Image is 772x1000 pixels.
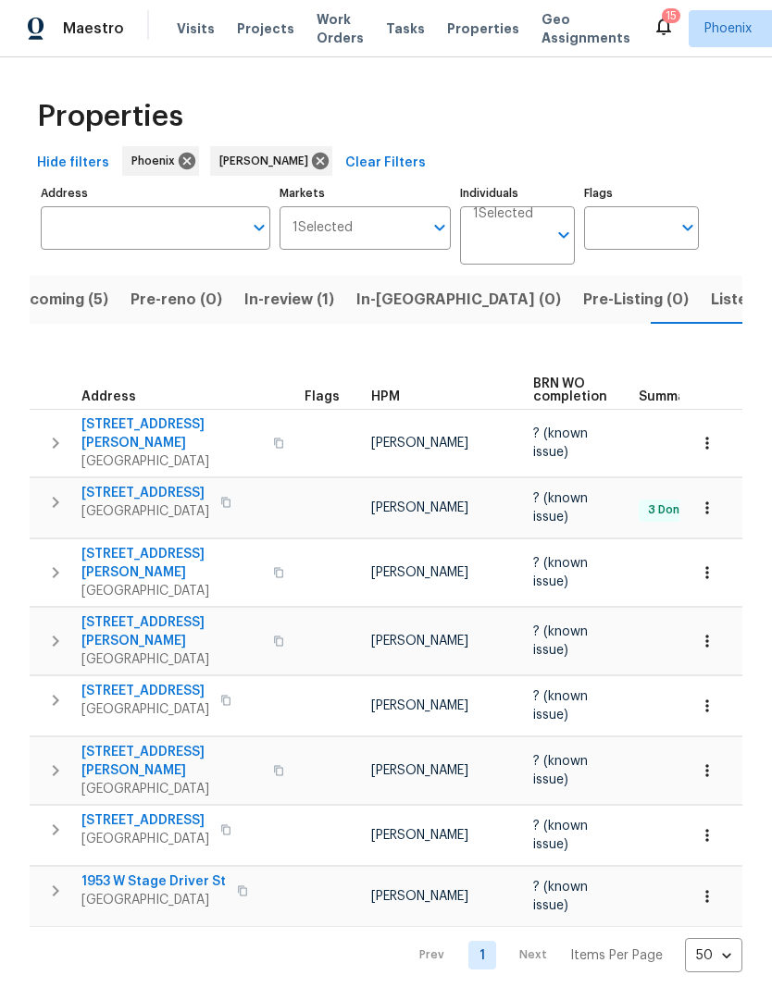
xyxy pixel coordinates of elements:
[237,20,294,39] span: Projects
[666,7,677,26] div: 15
[533,821,588,852] span: ? (known issue)
[293,221,353,237] span: 1 Selected
[131,288,222,314] span: Pre-reno (0)
[371,438,468,451] span: [PERSON_NAME]
[551,223,577,249] button: Open
[81,546,262,583] span: [STREET_ADDRESS][PERSON_NAME]
[685,932,742,981] div: 50
[639,391,699,404] span: Summary
[81,416,262,453] span: [STREET_ADDRESS][PERSON_NAME]
[81,831,209,849] span: [GEOGRAPHIC_DATA]
[131,153,182,171] span: Phoenix
[81,651,262,670] span: [GEOGRAPHIC_DATA]
[81,683,209,701] span: [STREET_ADDRESS]
[402,939,742,973] nav: Pagination Navigation
[533,558,588,589] span: ? (known issue)
[81,453,262,472] span: [GEOGRAPHIC_DATA]
[371,830,468,843] span: [PERSON_NAME]
[542,11,630,48] span: Geo Assignments
[584,189,699,200] label: Flags
[81,744,262,781] span: [STREET_ADDRESS][PERSON_NAME]
[345,153,426,176] span: Clear Filters
[81,892,226,910] span: [GEOGRAPHIC_DATA]
[533,428,588,460] span: ? (known issue)
[37,153,109,176] span: Hide filters
[41,189,270,200] label: Address
[386,23,425,36] span: Tasks
[81,781,262,799] span: [GEOGRAPHIC_DATA]
[81,485,209,503] span: [STREET_ADDRESS]
[30,147,117,181] button: Hide filters
[533,756,588,787] span: ? (known issue)
[81,583,262,601] span: [GEOGRAPHIC_DATA]
[371,502,468,515] span: [PERSON_NAME]
[371,765,468,778] span: [PERSON_NAME]
[533,691,588,722] span: ? (known issue)
[473,207,533,223] span: 1 Selected
[371,700,468,713] span: [PERSON_NAME]
[244,288,334,314] span: In-review (1)
[210,147,332,177] div: [PERSON_NAME]
[122,147,199,177] div: Phoenix
[81,503,209,522] span: [GEOGRAPHIC_DATA]
[675,216,701,241] button: Open
[81,873,226,892] span: 1953 W Stage Driver St
[81,812,209,831] span: [STREET_ADDRESS]
[641,503,694,519] span: 3 Done
[533,882,588,913] span: ? (known issue)
[533,493,588,525] span: ? (known issue)
[81,614,262,651] span: [STREET_ADDRESS][PERSON_NAME]
[460,189,575,200] label: Individuals
[371,391,400,404] span: HPM
[246,216,272,241] button: Open
[356,288,561,314] span: In-[GEOGRAPHIC_DATA] (0)
[305,391,340,404] span: Flags
[81,391,136,404] span: Address
[533,378,607,404] span: BRN WO completion
[533,626,588,658] span: ? (known issue)
[338,147,433,181] button: Clear Filters
[37,108,183,127] span: Properties
[371,567,468,580] span: [PERSON_NAME]
[447,20,519,39] span: Properties
[583,288,689,314] span: Pre-Listing (0)
[570,947,663,966] p: Items Per Page
[63,20,124,39] span: Maestro
[371,891,468,904] span: [PERSON_NAME]
[81,701,209,720] span: [GEOGRAPHIC_DATA]
[317,11,364,48] span: Work Orders
[219,153,316,171] span: [PERSON_NAME]
[468,942,496,970] a: Goto page 1
[427,216,453,241] button: Open
[280,189,452,200] label: Markets
[371,636,468,648] span: [PERSON_NAME]
[9,288,108,314] span: Upcoming (5)
[177,20,215,39] span: Visits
